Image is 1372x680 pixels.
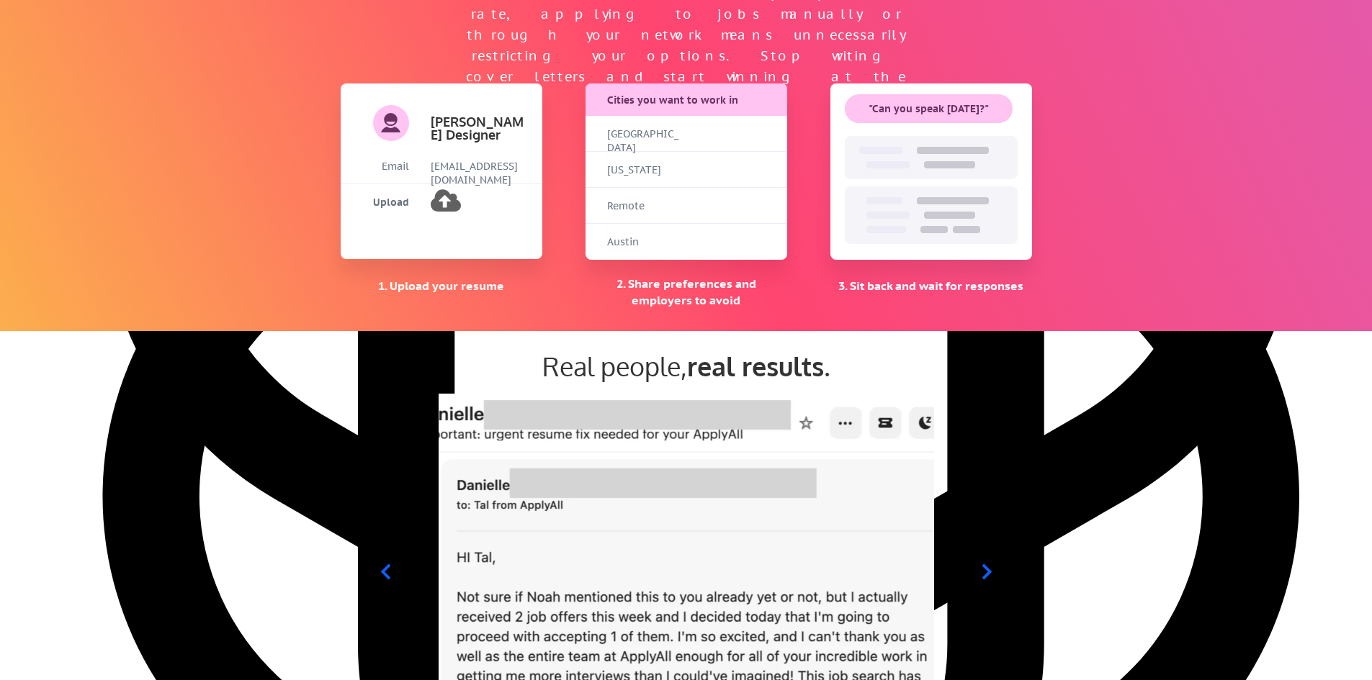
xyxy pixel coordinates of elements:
div: "Can you speak [DATE]?" [845,102,1013,117]
strong: real results [687,350,824,382]
div: [GEOGRAPHIC_DATA] [607,127,679,155]
div: Austin [607,235,679,250]
div: Cities you want to work in [607,94,768,108]
div: Remote [607,199,679,214]
div: 3. Sit back and wait for responses [830,278,1032,294]
div: Real people, . [341,350,1032,381]
div: [US_STATE] [607,163,679,178]
div: 2. Share preferences and employers to avoid [586,276,787,308]
div: [PERSON_NAME] Designer [431,115,524,141]
div: [EMAIL_ADDRESS][DOMAIN_NAME] [431,160,528,188]
div: Upload [341,196,409,210]
div: 1. Upload your resume [341,278,542,294]
div: Email [341,160,409,174]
